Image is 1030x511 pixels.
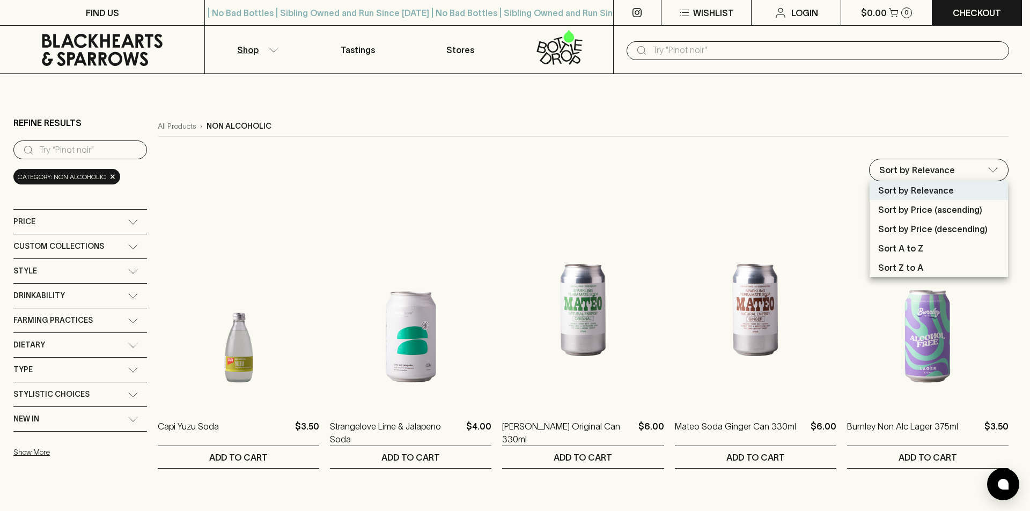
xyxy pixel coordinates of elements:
p: Sort by Price (descending) [878,223,988,235]
p: Sort A to Z [878,242,923,255]
p: Sort by Price (ascending) [878,203,982,216]
p: Sort by Relevance [878,184,954,197]
img: bubble-icon [998,479,1009,490]
p: Sort Z to A [878,261,923,274]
